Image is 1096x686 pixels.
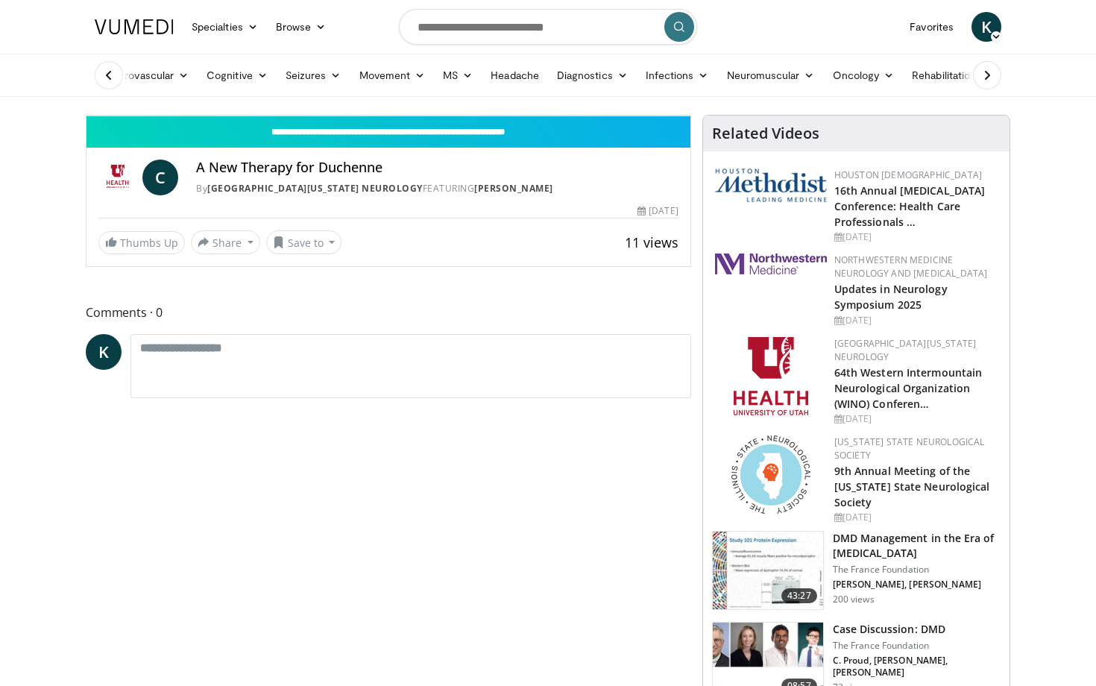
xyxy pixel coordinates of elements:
[434,60,482,90] a: MS
[718,60,824,90] a: Neuromuscular
[834,435,985,462] a: [US_STATE] State Neurological Society
[267,12,336,42] a: Browse
[183,12,267,42] a: Specialties
[712,125,819,142] h4: Related Videos
[715,254,827,274] img: 2a462fb6-9365-492a-ac79-3166a6f924d8.png.150x105_q85_autocrop_double_scale_upscale_version-0.2.jpg
[833,622,1001,637] h3: Case Discussion: DMD
[207,182,423,195] a: [GEOGRAPHIC_DATA][US_STATE] Neurology
[712,531,1001,610] a: 43:27 DMD Management in the Era of [MEDICAL_DATA] The France Foundation [PERSON_NAME], [PERSON_NA...
[731,435,810,514] img: 71a8b48c-8850-4916-bbdd-e2f3ccf11ef9.png.150x105_q85_autocrop_double_scale_upscale_version-0.2.png
[625,233,678,251] span: 11 views
[637,204,678,218] div: [DATE]
[901,12,963,42] a: Favorites
[834,183,986,229] a: 16th Annual [MEDICAL_DATA] Conference: Health Care Professionals …
[637,60,718,90] a: Infections
[834,464,990,509] a: 9th Annual Meeting of the [US_STATE] State Neurological Society
[834,254,988,280] a: Northwestern Medicine Neurology and [MEDICAL_DATA]
[833,579,1001,591] p: [PERSON_NAME], [PERSON_NAME]
[196,160,678,176] h4: A New Therapy for Duchenne
[191,230,260,254] button: Share
[95,19,174,34] img: VuMedi Logo
[833,594,875,605] p: 200 views
[834,282,948,312] a: Updates in Neurology Symposium 2025
[98,160,136,195] img: University of Utah Neurology
[824,60,904,90] a: Oncology
[834,169,982,181] a: Houston [DEMOGRAPHIC_DATA]
[834,511,998,524] div: [DATE]
[266,230,342,254] button: Save to
[971,12,1001,42] a: K
[713,532,823,609] img: ad5be693-93fd-478b-9bd9-cafe60bc71db.150x105_q85_crop-smart_upscale.jpg
[548,60,637,90] a: Diagnostics
[734,337,808,415] img: f6362829-b0a3-407d-a044-59546adfd345.png.150x105_q85_autocrop_double_scale_upscale_version-0.2.png
[834,365,983,411] a: 64th Western Intermountain Neurological Organization (WINO) Conferen…
[833,564,1001,576] p: The France Foundation
[474,182,553,195] a: [PERSON_NAME]
[196,182,678,195] div: By FEATURING
[198,60,277,90] a: Cognitive
[834,230,998,244] div: [DATE]
[834,314,998,327] div: [DATE]
[834,337,977,363] a: [GEOGRAPHIC_DATA][US_STATE] Neurology
[86,334,122,370] a: K
[833,531,1001,561] h3: DMD Management in the Era of [MEDICAL_DATA]
[833,655,1001,679] p: C. Proud, [PERSON_NAME], [PERSON_NAME]
[98,231,185,254] a: Thumbs Up
[903,60,985,90] a: Rehabilitation
[86,303,691,322] span: Comments 0
[277,60,350,90] a: Seizures
[715,169,827,202] img: 5e4488cc-e109-4a4e-9fd9-73bb9237ee91.png.150x105_q85_autocrop_double_scale_upscale_version-0.2.png
[482,60,548,90] a: Headache
[834,412,998,426] div: [DATE]
[350,60,435,90] a: Movement
[142,160,178,195] a: C
[833,640,1001,652] p: The France Foundation
[86,60,198,90] a: Cerebrovascular
[781,588,817,603] span: 43:27
[399,9,697,45] input: Search topics, interventions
